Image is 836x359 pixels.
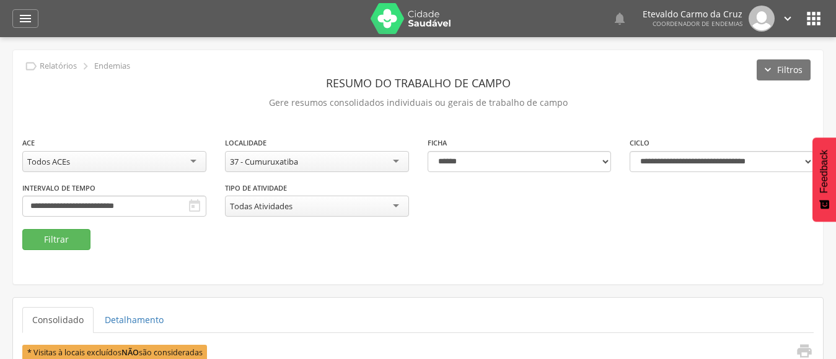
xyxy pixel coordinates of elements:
a: Detalhamento [95,307,174,333]
a: Consolidado [22,307,94,333]
span: Feedback [819,150,830,193]
i:  [24,59,38,73]
a:  [612,6,627,32]
header: Resumo do Trabalho de Campo [22,72,814,94]
label: Ciclo [630,138,649,148]
label: Localidade [225,138,266,148]
label: Ficha [428,138,447,148]
p: Gere resumos consolidados individuais ou gerais de trabalho de campo [22,94,814,111]
button: Feedback - Mostrar pesquisa [812,137,836,222]
i:  [18,11,33,26]
label: Intervalo de Tempo [22,183,95,193]
button: Filtrar [22,229,90,250]
div: Todos ACEs [27,156,70,167]
span: Coordenador de Endemias [653,19,742,28]
label: ACE [22,138,35,148]
a:  [12,9,38,28]
div: Todas Atividades [230,201,293,212]
i:  [187,199,202,214]
b: NÃO [121,347,139,358]
i:  [79,59,92,73]
div: 37 - Cumuruxatiba [230,156,298,167]
a:  [781,6,794,32]
label: Tipo de Atividade [225,183,287,193]
p: Endemias [94,61,130,71]
p: Etevaldo Carmo da Cruz [643,10,742,19]
i:  [612,11,627,26]
p: Relatórios [40,61,77,71]
i:  [781,12,794,25]
i:  [804,9,824,28]
button: Filtros [757,59,811,80]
